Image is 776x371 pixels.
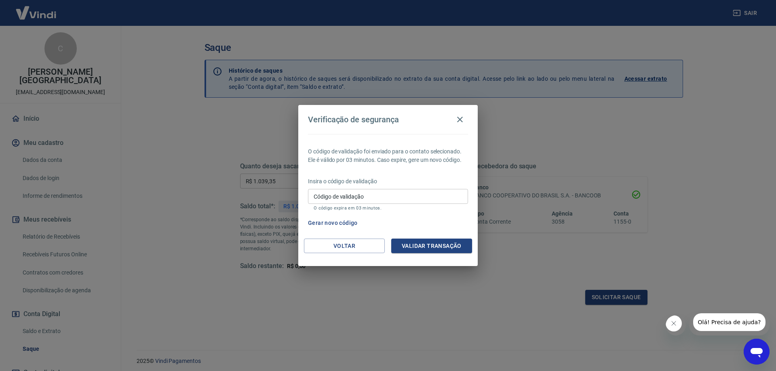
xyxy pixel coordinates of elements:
[308,177,468,186] p: Insira o código de validação
[308,147,468,164] p: O código de validação foi enviado para o contato selecionado. Ele é válido por 03 minutos. Caso e...
[666,315,686,335] iframe: Fechar mensagem
[308,115,399,124] h4: Verificação de segurança
[314,205,462,211] p: O código expira em 03 minutos.
[391,239,472,254] button: Validar transação
[304,239,385,254] button: Voltar
[305,216,361,231] button: Gerar novo código
[744,339,770,365] iframe: Botão para abrir a janela de mensagens
[689,313,770,335] iframe: Mensagem da empresa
